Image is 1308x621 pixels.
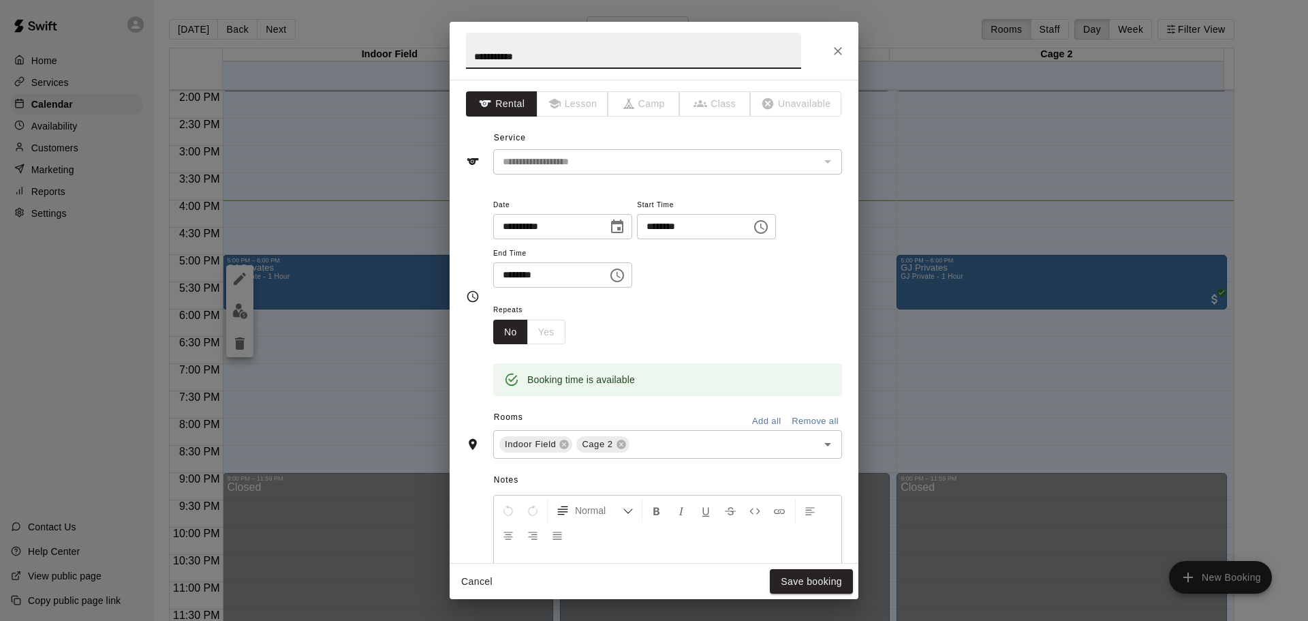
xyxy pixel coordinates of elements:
svg: Timing [466,290,480,303]
button: Choose time, selected time is 5:00 PM [747,213,775,241]
svg: Service [466,155,480,168]
button: No [493,320,528,345]
span: Start Time [637,196,776,215]
span: Repeats [493,301,576,320]
span: The type of an existing booking cannot be changed [608,91,680,117]
div: Indoor Field [499,436,572,453]
button: Format Strikethrough [719,498,742,523]
button: Undo [497,498,520,523]
button: Choose time, selected time is 6:00 PM [604,262,631,289]
span: The type of an existing booking cannot be changed [680,91,751,117]
button: Redo [521,498,544,523]
span: Service [494,133,526,142]
span: Rooms [494,412,523,422]
button: Choose date, selected date is Oct 13, 2025 [604,213,631,241]
button: Insert Link [768,498,791,523]
button: Justify Align [546,523,569,547]
button: Center Align [497,523,520,547]
span: The type of an existing booking cannot be changed [538,91,609,117]
button: Left Align [798,498,822,523]
span: Normal [575,504,623,517]
span: Notes [494,470,842,491]
div: The service of an existing booking cannot be changed [493,149,842,175]
button: Add all [745,411,788,432]
span: Date [493,196,632,215]
button: Format Italics [670,498,693,523]
span: Cage 2 [576,438,618,451]
div: outlined button group [493,320,565,345]
span: The type of an existing booking cannot be changed [751,91,842,117]
button: Formatting Options [550,498,639,523]
button: Format Underline [694,498,717,523]
button: Open [818,435,837,454]
span: Indoor Field [499,438,561,451]
button: Save booking [770,569,853,594]
div: Booking time is available [527,367,635,392]
span: End Time [493,245,632,263]
button: Rental [466,91,538,117]
button: Right Align [521,523,544,547]
button: Remove all [788,411,842,432]
button: Close [826,39,850,63]
svg: Rooms [466,438,480,451]
div: Cage 2 [576,436,629,453]
button: Cancel [455,569,499,594]
button: Format Bold [645,498,668,523]
button: Insert Code [743,498,766,523]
